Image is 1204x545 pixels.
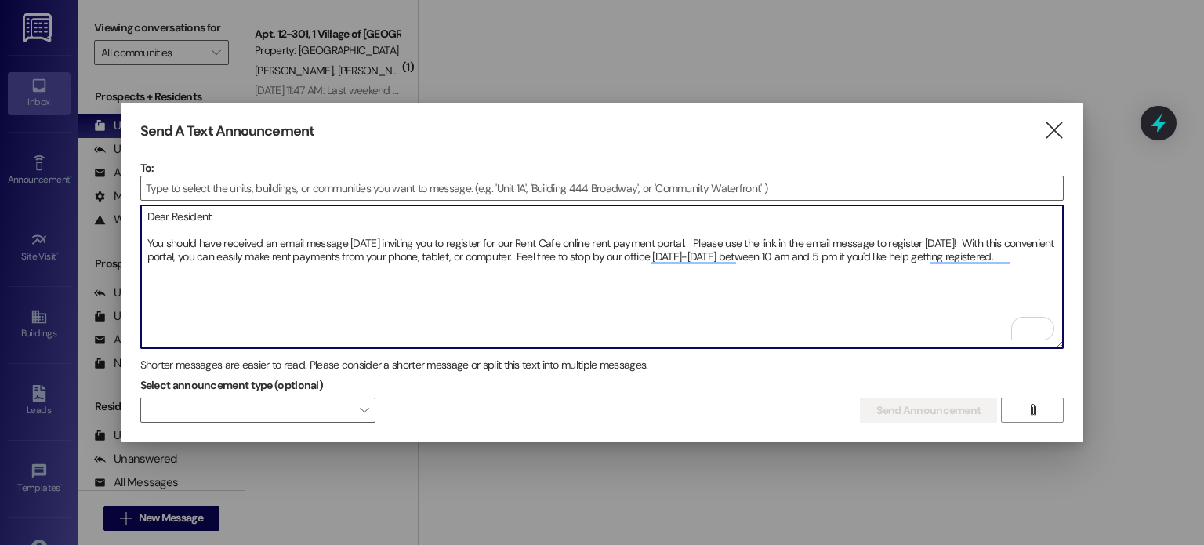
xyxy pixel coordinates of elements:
[140,122,314,140] h3: Send A Text Announcement
[140,357,1064,373] div: Shorter messages are easier to read. Please consider a shorter message or split this text into mu...
[1027,404,1039,416] i: 
[1043,122,1064,139] i: 
[140,205,1064,349] div: To enrich screen reader interactions, please activate Accessibility in Grammarly extension settings
[876,402,981,419] span: Send Announcement
[860,398,997,423] button: Send Announcement
[140,373,324,398] label: Select announcement type (optional)
[141,205,1064,348] textarea: To enrich screen reader interactions, please activate Accessibility in Grammarly extension settings
[140,160,1064,176] p: To:
[141,176,1064,200] input: Type to select the units, buildings, or communities you want to message. (e.g. 'Unit 1A', 'Buildi...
